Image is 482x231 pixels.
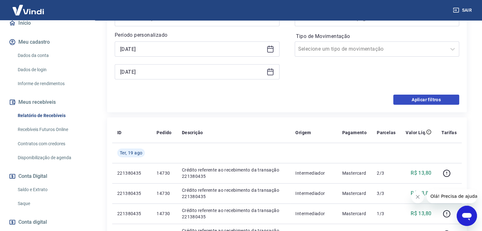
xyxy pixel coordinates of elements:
p: 14730 [157,190,171,197]
span: Olá! Precisa de ajuda? [4,4,53,9]
a: Informe de rendimentos [15,77,87,90]
p: 221380435 [117,190,146,197]
p: 221380435 [117,170,146,176]
p: Crédito referente ao recebimento da transação 221380435 [182,167,285,179]
p: Tarifas [441,129,457,136]
p: Crédito referente ao recebimento da transação 221380435 [182,187,285,200]
p: Intermediador [295,170,332,176]
p: Valor Líq. [406,129,426,136]
p: 14730 [157,170,171,176]
p: Crédito referente ao recebimento da transação 221380435 [182,207,285,220]
p: 3/3 [377,190,395,197]
button: Sair [452,4,474,16]
p: ID [117,129,122,136]
button: Meus recebíveis [8,95,87,109]
span: Conta digital [18,218,47,227]
button: Conta Digital [8,169,87,183]
a: Saque [15,197,87,210]
input: Data inicial [120,44,264,54]
p: Período personalizado [115,31,280,39]
p: 221380435 [117,210,146,217]
p: Mastercard [342,210,367,217]
p: Descrição [182,129,203,136]
iframe: Fechar mensagem [411,190,424,203]
p: R$ 13,80 [411,190,431,197]
iframe: Mensagem da empresa [427,189,477,203]
a: Contratos com credores [15,137,87,150]
p: Pedido [157,129,171,136]
a: Recebíveis Futuros Online [15,123,87,136]
a: Saldo e Extrato [15,183,87,196]
a: Dados de login [15,63,87,76]
a: Dados da conta [15,49,87,62]
p: Origem [295,129,311,136]
p: Mastercard [342,190,367,197]
p: Intermediador [295,210,332,217]
p: R$ 13,80 [411,210,431,217]
img: Vindi [8,0,49,20]
button: Aplicar filtros [393,95,459,105]
p: 2/3 [377,170,395,176]
p: 1/3 [377,210,395,217]
a: Relatório de Recebíveis [15,109,87,122]
iframe: Botão para abrir a janela de mensagens [457,206,477,226]
p: 14730 [157,210,171,217]
a: Conta digital [8,215,87,229]
p: Intermediador [295,190,332,197]
p: R$ 13,80 [411,169,431,177]
p: Parcelas [377,129,395,136]
p: Mastercard [342,170,367,176]
input: Data final [120,67,264,77]
label: Tipo de Movimentação [296,33,458,40]
span: Ter, 19 ago [120,150,142,156]
a: Disponibilização de agenda [15,151,87,164]
p: Pagamento [342,129,367,136]
a: Início [8,16,87,30]
button: Meu cadastro [8,35,87,49]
